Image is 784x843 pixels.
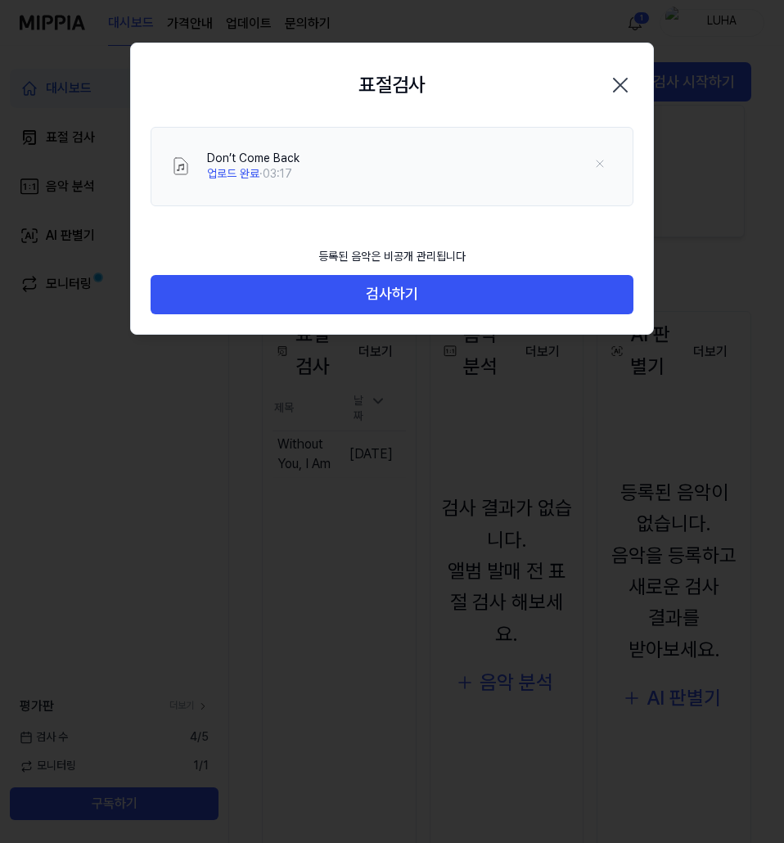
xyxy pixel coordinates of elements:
div: · 03:17 [207,166,300,183]
div: 등록된 음악은 비공개 관리됩니다 [309,239,475,275]
img: File Select [171,156,191,176]
button: 검사하기 [151,275,633,314]
div: Don’t Come Back [207,151,300,167]
h2: 표절검사 [358,70,426,101]
span: 업로드 완료 [207,167,259,180]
